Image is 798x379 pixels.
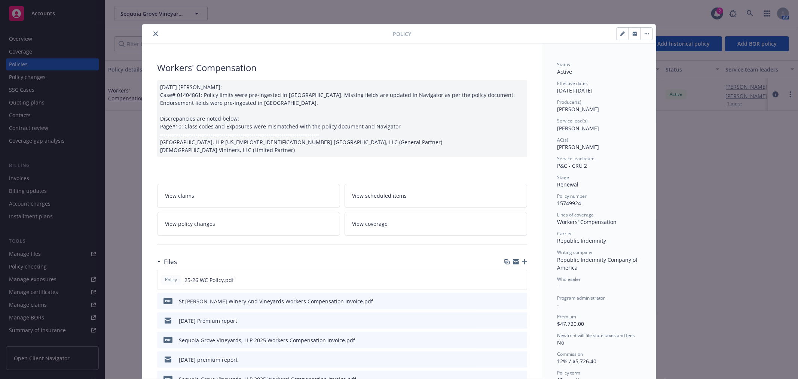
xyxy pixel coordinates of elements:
[557,218,641,226] div: Workers' Compensation
[393,30,411,38] span: Policy
[505,336,511,344] button: download file
[557,137,568,143] span: AC(s)
[557,193,587,199] span: Policy number
[151,29,160,38] button: close
[557,61,570,68] span: Status
[163,276,178,283] span: Policy
[557,301,559,309] span: -
[157,212,340,236] a: View policy changes
[184,276,234,284] span: 25-26 WC Policy.pdf
[517,356,524,364] button: preview file
[163,298,172,304] span: pdf
[557,162,587,169] span: P&C - CRU 2
[557,249,592,255] span: Writing company
[557,237,606,244] span: Republic Indemnity
[557,80,641,94] div: [DATE] - [DATE]
[505,356,511,364] button: download file
[157,257,177,267] div: Files
[179,336,355,344] div: Sequoia Grove Vineyards, LLP 2025 Workers Compensation Invoice.pdf
[557,358,596,365] span: 12% / $5,726.40
[557,174,569,181] span: Stage
[557,155,594,162] span: Service lead team
[557,99,581,105] span: Producer(s)
[179,297,373,305] div: St [PERSON_NAME] Winery And Vineyards Workers Compensation Invoice.pdf
[557,332,635,339] span: Newfront will file state taxes and fees
[179,317,237,325] div: [DATE] Premium report
[557,295,605,301] span: Program administrator
[163,337,172,343] span: pdf
[557,339,564,346] span: No
[345,212,528,236] a: View coverage
[557,143,599,151] span: [PERSON_NAME]
[557,370,580,376] span: Policy term
[517,276,524,284] button: preview file
[557,351,583,357] span: Commission
[557,125,599,132] span: [PERSON_NAME]
[505,276,511,284] button: download file
[157,184,340,207] a: View claims
[557,320,584,327] span: $47,720.00
[352,220,388,228] span: View coverage
[517,317,524,325] button: preview file
[157,80,527,157] div: [DATE] [PERSON_NAME]: Case# 01404861: Policy limits were pre-ingested in [GEOGRAPHIC_DATA]. Missi...
[557,118,588,124] span: Service lead(s)
[517,297,524,305] button: preview file
[164,257,177,267] h3: Files
[557,200,581,207] span: 15749924
[557,212,594,218] span: Lines of coverage
[157,61,527,74] div: Workers' Compensation
[505,297,511,305] button: download file
[557,276,581,282] span: Wholesaler
[505,317,511,325] button: download file
[557,313,576,320] span: Premium
[557,106,599,113] span: [PERSON_NAME]
[557,181,578,188] span: Renewal
[165,220,215,228] span: View policy changes
[557,68,572,75] span: Active
[165,192,194,200] span: View claims
[345,184,528,207] a: View scheduled items
[179,356,238,364] div: [DATE] premium report
[517,336,524,344] button: preview file
[557,283,559,290] span: -
[352,192,407,200] span: View scheduled items
[557,230,572,237] span: Carrier
[557,80,588,87] span: Effective dates
[557,256,639,271] span: Republic Indemnity Company of America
